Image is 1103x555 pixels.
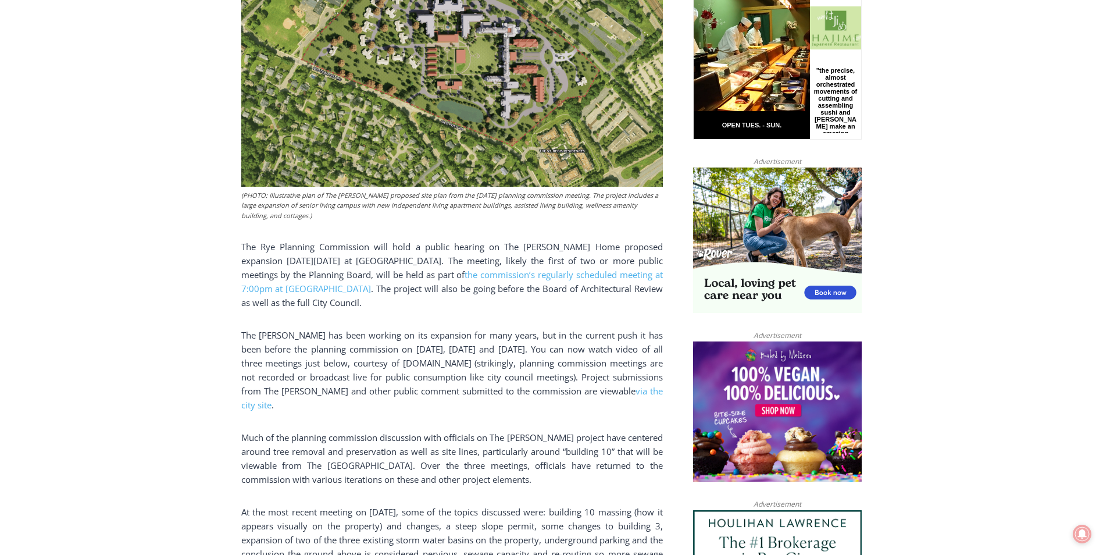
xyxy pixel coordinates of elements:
p: Much of the planning commission discussion with officials on The [PERSON_NAME] project have cente... [241,431,663,486]
a: Open Tues. - Sun. [PHONE_NUMBER] [1,117,117,145]
span: Intern @ [DOMAIN_NAME] [304,116,539,142]
div: "[PERSON_NAME] and I covered the [DATE] Parade, which was a really eye opening experience as I ha... [294,1,549,113]
span: Advertisement [742,156,813,167]
span: Advertisement [742,330,813,341]
a: via the city site [241,385,663,411]
a: the commission’s regularly scheduled meeting at 7:00pm at [GEOGRAPHIC_DATA] [241,269,663,294]
p: The Rye Planning Commission will hold a public hearing on The [PERSON_NAME] Home proposed expansi... [241,240,663,309]
span: Advertisement [742,499,813,510]
figcaption: (PHOTO: Illustrative plan of The [PERSON_NAME] proposed site plan from the [DATE] planning commis... [241,190,663,221]
a: Intern @ [DOMAIN_NAME] [280,113,563,145]
img: Baked by Melissa [693,341,862,482]
div: "the precise, almost orchestrated movements of cutting and assembling sushi and [PERSON_NAME] mak... [119,73,165,139]
span: Open Tues. - Sun. [PHONE_NUMBER] [3,120,114,164]
p: The [PERSON_NAME] has been working on its expansion for many years, but in the current push it ha... [241,328,663,412]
